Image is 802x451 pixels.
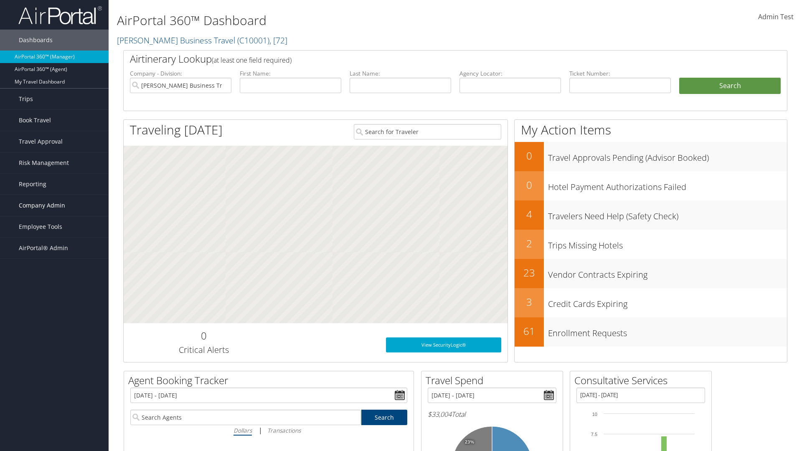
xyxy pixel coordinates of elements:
[19,174,46,195] span: Reporting
[548,236,787,251] h3: Trips Missing Hotels
[515,266,544,280] h2: 23
[350,69,451,78] label: Last Name:
[592,412,597,417] tspan: 10
[19,89,33,109] span: Trips
[130,425,407,436] div: |
[758,4,794,30] a: Admin Test
[18,5,102,25] img: airportal-logo.png
[548,177,787,193] h3: Hotel Payment Authorizations Failed
[130,344,277,356] h3: Critical Alerts
[354,124,501,139] input: Search for Traveler
[515,207,544,221] h2: 4
[548,294,787,310] h3: Credit Cards Expiring
[569,69,671,78] label: Ticket Number:
[117,35,287,46] a: [PERSON_NAME] Business Travel
[515,200,787,230] a: 4Travelers Need Help (Safety Check)
[19,30,53,51] span: Dashboards
[237,35,269,46] span: ( C10001 )
[515,295,544,309] h2: 3
[426,373,563,388] h2: Travel Spend
[758,12,794,21] span: Admin Test
[19,110,51,131] span: Book Travel
[128,373,414,388] h2: Agent Booking Tracker
[19,195,65,216] span: Company Admin
[386,337,501,352] a: View SecurityLogic®
[233,426,252,434] i: Dollars
[428,410,452,419] span: $33,004
[269,35,287,46] span: , [ 72 ]
[130,121,223,139] h1: Traveling [DATE]
[459,69,561,78] label: Agency Locator:
[515,149,544,163] h2: 0
[515,142,787,171] a: 0Travel Approvals Pending (Advisor Booked)
[19,238,68,258] span: AirPortal® Admin
[19,131,63,152] span: Travel Approval
[591,432,597,437] tspan: 7.5
[117,12,568,29] h1: AirPortal 360™ Dashboard
[548,323,787,339] h3: Enrollment Requests
[548,148,787,164] h3: Travel Approvals Pending (Advisor Booked)
[212,56,292,65] span: (at least one field required)
[515,171,787,200] a: 0Hotel Payment Authorizations Failed
[515,317,787,347] a: 61Enrollment Requests
[515,324,544,338] h2: 61
[240,69,341,78] label: First Name:
[515,230,787,259] a: 2Trips Missing Hotels
[679,78,781,94] button: Search
[548,206,787,222] h3: Travelers Need Help (Safety Check)
[130,329,277,343] h2: 0
[428,410,556,419] h6: Total
[465,440,474,445] tspan: 23%
[130,69,231,78] label: Company - Division:
[130,52,726,66] h2: Airtinerary Lookup
[130,410,361,425] input: Search Agents
[515,236,544,251] h2: 2
[574,373,711,388] h2: Consultative Services
[515,121,787,139] h1: My Action Items
[515,178,544,192] h2: 0
[515,288,787,317] a: 3Credit Cards Expiring
[548,265,787,281] h3: Vendor Contracts Expiring
[19,216,62,237] span: Employee Tools
[361,410,408,425] a: Search
[267,426,301,434] i: Transactions
[19,152,69,173] span: Risk Management
[515,259,787,288] a: 23Vendor Contracts Expiring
